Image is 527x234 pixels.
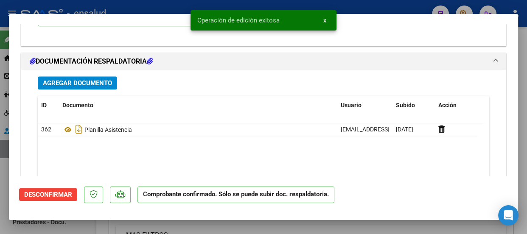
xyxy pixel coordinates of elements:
[317,13,333,28] button: x
[197,16,280,25] span: Operación de edición exitosa
[30,56,153,67] h1: DOCUMENTACIÓN RESPALDATORIA
[323,17,326,24] span: x
[435,96,477,114] datatable-header-cell: Acción
[24,191,72,198] span: Desconfirmar
[38,76,117,89] button: Agregar Documento
[396,102,415,109] span: Subido
[396,126,413,133] span: [DATE]
[341,102,362,109] span: Usuario
[62,102,93,109] span: Documento
[341,126,485,133] span: [EMAIL_ADDRESS][DOMAIN_NAME] - [PERSON_NAME]
[62,126,132,133] span: Planilla Asistencia
[337,96,392,114] datatable-header-cell: Usuario
[41,102,47,109] span: ID
[59,96,337,114] datatable-header-cell: Documento
[41,126,51,133] span: 362
[392,96,435,114] datatable-header-cell: Subido
[438,102,457,109] span: Acción
[137,187,334,203] p: Comprobante confirmado. Sólo se puede subir doc. respaldatoria.
[19,188,77,201] button: Desconfirmar
[498,205,519,226] div: Open Intercom Messenger
[38,96,59,114] datatable-header-cell: ID
[43,79,112,87] span: Agregar Documento
[21,53,506,70] mat-expansion-panel-header: DOCUMENTACIÓN RESPALDATORIA
[73,123,84,136] i: Descargar documento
